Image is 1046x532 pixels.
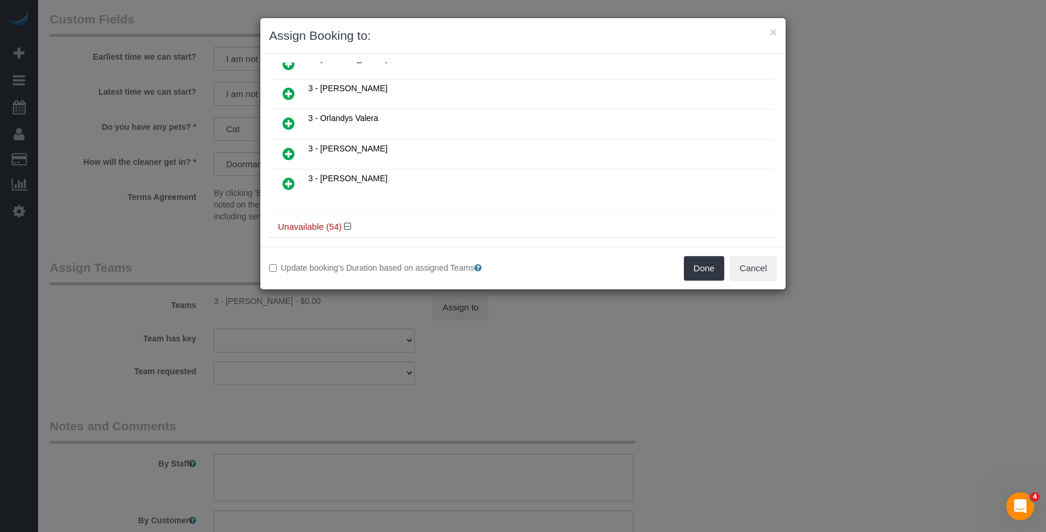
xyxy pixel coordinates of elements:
iframe: Intercom live chat [1006,492,1034,520]
label: Update booking's Duration based on assigned Teams [269,262,514,274]
input: Update booking's Duration based on assigned Teams [269,264,277,272]
button: Cancel [730,256,777,281]
button: × [770,26,777,38]
button: Done [684,256,725,281]
h3: Assign Booking to: [269,27,777,44]
h4: Unavailable (54) [278,222,768,232]
span: 3 - Orlandys Valera [308,113,379,123]
span: 3 - [PERSON_NAME] [308,144,387,153]
span: 3 - [PERSON_NAME] [308,84,387,93]
span: 4 [1030,492,1040,502]
span: 3 - [PERSON_NAME] [308,174,387,183]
